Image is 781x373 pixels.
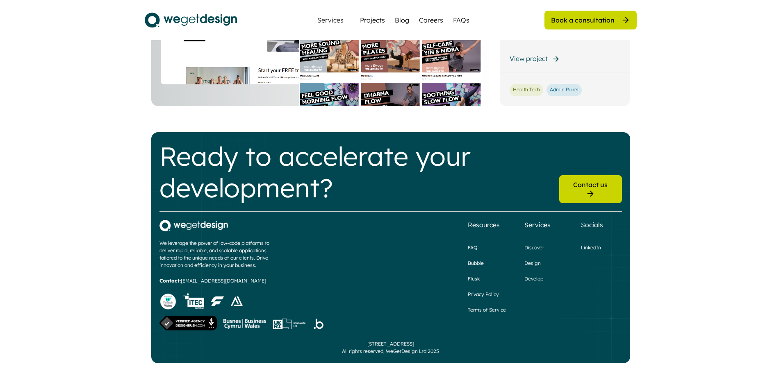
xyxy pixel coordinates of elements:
[468,260,484,267] a: Bubble
[159,220,228,231] img: 4b569577-11d7-4442-95fc-ebbb524e5eb8.png
[510,54,548,63] div: View project
[550,86,578,93] div: Admin Panel
[524,244,544,251] a: Discover
[581,244,601,251] a: LinkedIn
[581,220,603,230] div: Socials
[573,180,608,189] div: Contact us
[468,244,477,251] a: FAQ
[551,16,615,25] div: Book a consultation
[159,278,181,284] strong: Contact:
[159,240,282,269] div: We leverage the power of low-code platforms to deliver rapid, reliable, and scalable applications...
[159,277,266,285] div: [EMAIL_ADDRESS][DOMAIN_NAME]
[468,291,499,298] a: Privacy Policy
[524,275,543,283] a: Develop
[342,340,439,355] div: [STREET_ADDRESS] All rights reserved, WeGetDesign Ltd 2025
[211,296,224,306] img: image%201%20%281%29.png
[513,86,540,93] div: Health Tech
[395,15,409,25] a: Blog
[524,260,541,267] a: Design
[314,17,347,23] div: Services
[360,15,385,25] a: Projects
[145,10,237,30] img: logo.svg
[468,220,500,230] div: Resources
[312,316,325,331] img: Group%201287.png
[230,296,243,306] img: Layer_1.png
[468,275,480,283] a: Flusk
[524,220,551,230] div: Services
[159,316,217,330] img: Verified%20Agency%20v3.png
[468,306,506,314] a: Terms of Service
[453,15,469,25] a: FAQs
[223,319,266,329] img: Group%201286.png
[159,140,553,203] div: Ready to accelerate your development?
[159,293,177,310] img: Website%20Badge%20Light%201.png
[273,319,305,329] img: innovate-sub-logo%201%20%281%29.png
[419,15,443,25] a: Careers
[183,293,204,309] img: HNYRHc.tif.png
